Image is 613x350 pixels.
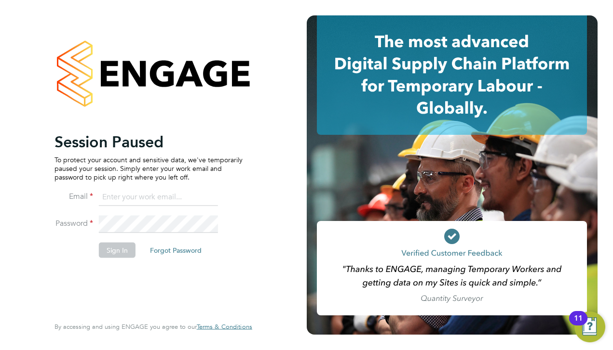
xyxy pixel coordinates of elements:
[99,189,218,206] input: Enter your work email...
[54,218,93,228] label: Password
[99,242,136,258] button: Sign In
[54,323,252,331] span: By accessing and using ENGAGE you agree to our
[54,155,243,181] p: To protect your account and sensitive data, we've temporarily paused your session. Simply enter y...
[54,132,243,151] h2: Session Paused
[574,311,605,342] button: Open Resource Center, 11 new notifications
[197,323,252,331] a: Terms & Conditions
[574,318,583,331] div: 11
[54,191,93,201] label: Email
[142,242,209,258] button: Forgot Password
